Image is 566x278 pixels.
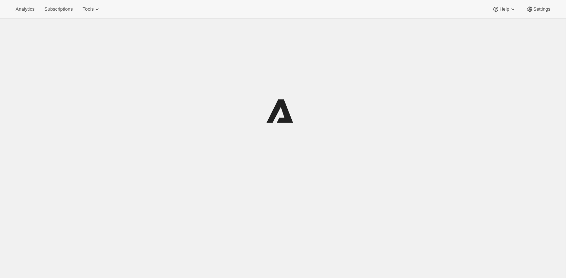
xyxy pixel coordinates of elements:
button: Help [488,4,520,14]
button: Tools [78,4,105,14]
button: Subscriptions [40,4,77,14]
button: Settings [522,4,555,14]
span: Help [499,6,509,12]
span: Analytics [16,6,34,12]
span: Tools [83,6,94,12]
span: Subscriptions [44,6,73,12]
button: Analytics [11,4,39,14]
span: Settings [533,6,550,12]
